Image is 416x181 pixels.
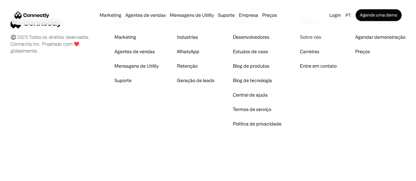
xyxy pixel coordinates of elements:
[233,90,268,100] a: Central de ajuda
[345,11,351,20] div: pt
[237,11,260,20] div: Empresa
[114,47,155,56] a: Agentes de vendas
[300,61,337,71] a: Entre em contato
[233,61,269,71] a: Blog de produtos
[300,47,319,56] a: Carreiras
[300,33,321,42] a: Sobre nós
[123,12,168,18] a: Agentes de vendas
[355,9,402,21] a: Agende uma demo
[177,33,198,42] a: Indústrias
[14,10,49,20] a: home
[233,33,269,42] a: Desenvolvedores
[233,47,268,56] a: Estudos de caso
[177,76,214,85] a: Geração de leads
[355,47,370,56] a: Preços
[177,47,199,56] a: WhatsApp
[233,119,281,128] a: Política de privacidade
[177,61,198,71] a: Retenção
[233,105,271,114] a: Termos de serviço
[114,61,159,71] a: Mensagens de Utility
[216,12,237,18] a: Suporte
[327,11,343,20] a: Login
[7,169,39,179] aside: Language selected: Português (Brasil)
[343,11,355,20] div: pt
[355,33,405,42] a: Agendar demonstração
[239,11,258,20] div: Empresa
[114,76,132,85] a: Suporte
[98,12,123,18] a: Marketing
[114,33,136,42] a: Marketing
[168,12,216,18] a: Mensagens de Utility
[260,12,279,18] a: Preços
[13,170,39,179] ul: Language list
[233,76,272,85] a: Blog de tecnologia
